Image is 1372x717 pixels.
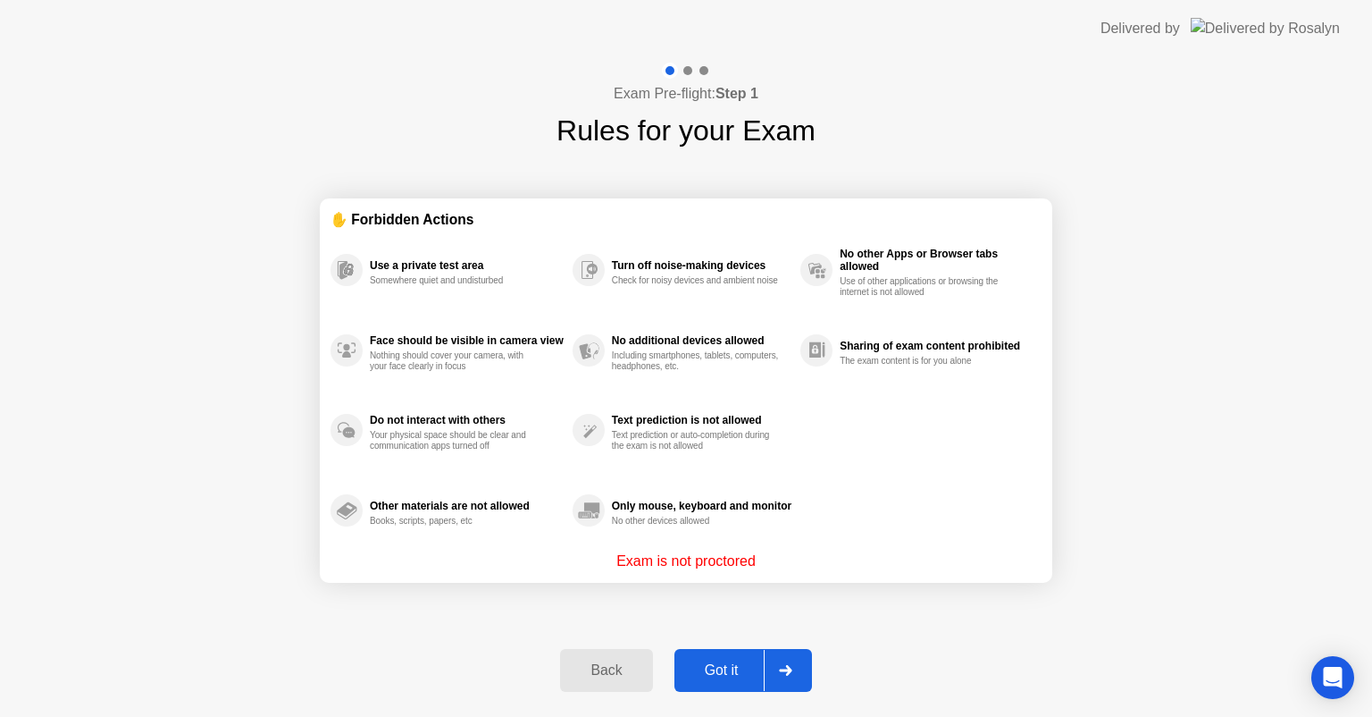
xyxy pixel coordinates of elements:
div: Do not interact with others [370,414,564,426]
div: ✋ Forbidden Actions [330,209,1042,230]
div: Other materials are not allowed [370,500,564,512]
div: Check for noisy devices and ambient noise [612,275,781,286]
b: Step 1 [715,86,758,101]
p: Exam is not proctored [616,551,756,572]
h1: Rules for your Exam [556,109,816,152]
div: Including smartphones, tablets, computers, headphones, etc. [612,350,781,372]
div: No other devices allowed [612,516,781,527]
button: Got it [674,649,812,692]
div: Somewhere quiet and undisturbed [370,275,539,286]
img: Delivered by Rosalyn [1191,18,1340,38]
div: The exam content is for you alone [840,356,1008,367]
div: Your physical space should be clear and communication apps turned off [370,430,539,451]
div: Text prediction is not allowed [612,414,791,426]
h4: Exam Pre-flight: [614,83,758,105]
div: Use a private test area [370,259,564,272]
div: Nothing should cover your camera, with your face clearly in focus [370,350,539,372]
div: Got it [680,662,764,679]
button: Back [560,649,652,692]
div: Back [565,662,647,679]
div: Only mouse, keyboard and monitor [612,500,791,512]
div: Face should be visible in camera view [370,334,564,347]
div: Delivered by [1100,18,1180,39]
div: No additional devices allowed [612,334,791,347]
div: Sharing of exam content prohibited [840,340,1033,352]
div: Books, scripts, papers, etc [370,516,539,527]
div: Use of other applications or browsing the internet is not allowed [840,276,1008,298]
div: No other Apps or Browser tabs allowed [840,248,1033,273]
div: Open Intercom Messenger [1311,656,1354,699]
div: Text prediction or auto-completion during the exam is not allowed [612,430,781,451]
div: Turn off noise-making devices [612,259,791,272]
